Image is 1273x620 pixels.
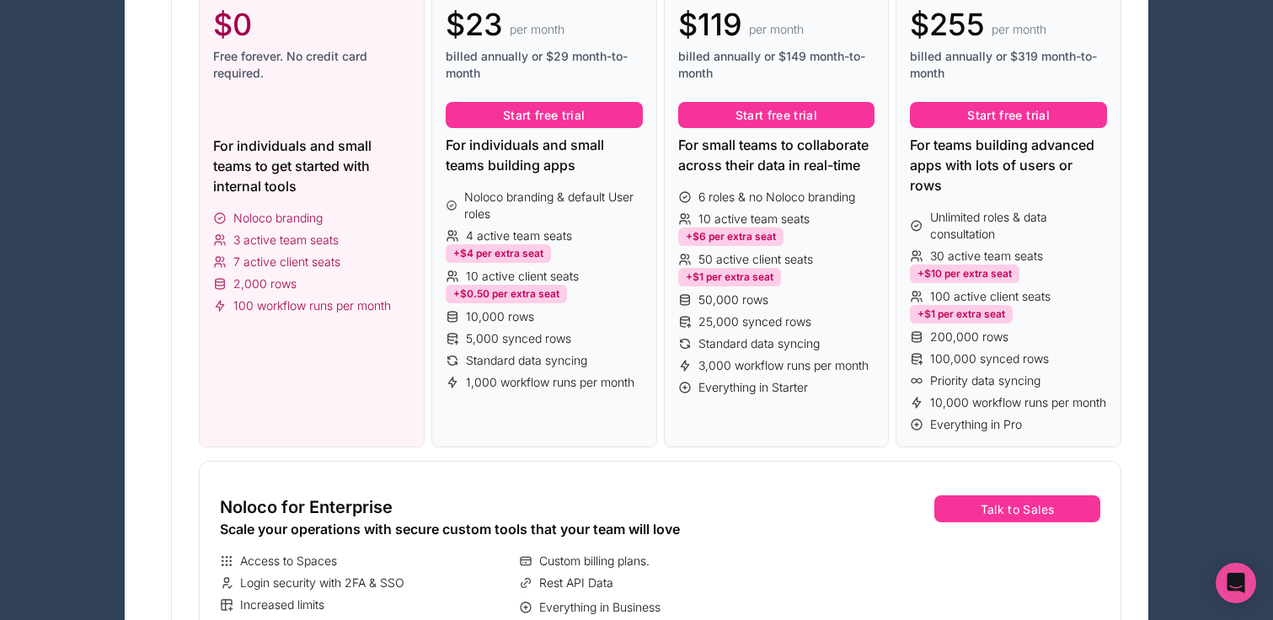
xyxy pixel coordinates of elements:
span: Everything in Business [539,599,661,616]
span: Increased limits [240,596,324,613]
div: Open Intercom Messenger [1216,563,1256,603]
span: 3 active team seats [233,232,339,249]
span: Access to Spaces [240,553,337,569]
span: per month [749,21,804,38]
span: 10,000 workflow runs per month [930,394,1106,411]
span: $23 [446,8,503,41]
span: 10 active team seats [698,211,810,227]
span: 2,000 rows [233,275,297,292]
span: Rest API Data [539,575,613,591]
span: $119 [678,8,742,41]
div: For teams building advanced apps with lots of users or rows [910,135,1107,195]
button: Start free trial [910,102,1107,129]
span: 50 active client seats [698,251,813,268]
button: Start free trial [446,102,643,129]
span: 7 active client seats [233,254,340,270]
span: 6 roles & no Noloco branding [698,189,855,206]
button: Talk to Sales [934,495,1100,522]
span: 200,000 rows [930,329,1008,345]
div: Scale your operations with secure custom tools that your team will love [220,519,810,539]
span: 10 active client seats [466,268,579,285]
span: 10,000 rows [466,308,534,325]
div: +$6 per extra seat [678,227,784,246]
div: +$10 per extra seat [910,265,1019,283]
span: Noloco for Enterprise [220,495,393,519]
span: Custom billing plans. [539,553,650,569]
span: Unlimited roles & data consultation [930,209,1107,243]
span: per month [992,21,1046,38]
span: Login security with 2FA & SSO [240,575,404,591]
span: $0 [213,8,252,41]
span: per month [510,21,564,38]
span: 100 workflow runs per month [233,297,391,314]
div: For individuals and small teams to get started with internal tools [213,136,410,196]
span: Noloco branding [233,210,323,227]
span: Everything in Pro [930,416,1022,433]
span: 25,000 synced rows [698,313,811,330]
span: Standard data syncing [466,352,587,369]
span: 50,000 rows [698,291,768,308]
span: 5,000 synced rows [466,330,571,347]
span: Free forever. No credit card required. [213,48,410,82]
span: 30 active team seats [930,248,1043,265]
div: For small teams to collaborate across their data in real-time [678,135,875,175]
span: Noloco branding & default User roles [464,189,642,222]
div: +$4 per extra seat [446,244,551,263]
span: $255 [910,8,985,41]
span: Standard data syncing [698,335,820,352]
div: For individuals and small teams building apps [446,135,643,175]
span: billed annually or $319 month-to-month [910,48,1107,82]
div: +$1 per extra seat [910,305,1013,323]
span: Priority data syncing [930,372,1040,389]
button: Start free trial [678,102,875,129]
div: +$0.50 per extra seat [446,285,567,303]
span: billed annually or $149 month-to-month [678,48,875,82]
span: billed annually or $29 month-to-month [446,48,643,82]
span: 3,000 workflow runs per month [698,357,869,374]
span: 100,000 synced rows [930,350,1049,367]
span: 100 active client seats [930,288,1051,305]
span: 1,000 workflow runs per month [466,374,634,391]
span: Everything in Starter [698,379,808,396]
div: +$1 per extra seat [678,268,781,286]
span: 4 active team seats [466,227,572,244]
